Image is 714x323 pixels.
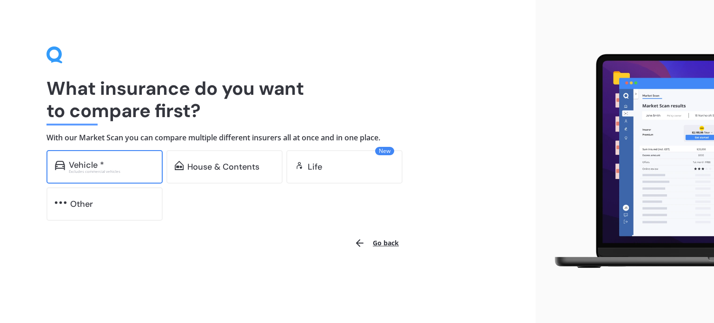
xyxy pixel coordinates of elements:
h1: What insurance do you want to compare first? [46,77,489,122]
div: Excludes commercial vehicles [69,170,154,173]
img: car.f15378c7a67c060ca3f3.svg [55,161,65,170]
div: Vehicle * [69,160,104,170]
img: home-and-contents.b802091223b8502ef2dd.svg [175,161,184,170]
img: life.f720d6a2d7cdcd3ad642.svg [295,161,304,170]
span: New [375,147,394,155]
img: laptop.webp [543,49,714,274]
button: Go back [349,232,404,254]
img: other.81dba5aafe580aa69f38.svg [55,198,66,207]
div: Life [308,162,322,171]
h4: With our Market Scan you can compare multiple different insurers all at once and in one place. [46,133,489,143]
div: Other [70,199,93,209]
div: House & Contents [187,162,259,171]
